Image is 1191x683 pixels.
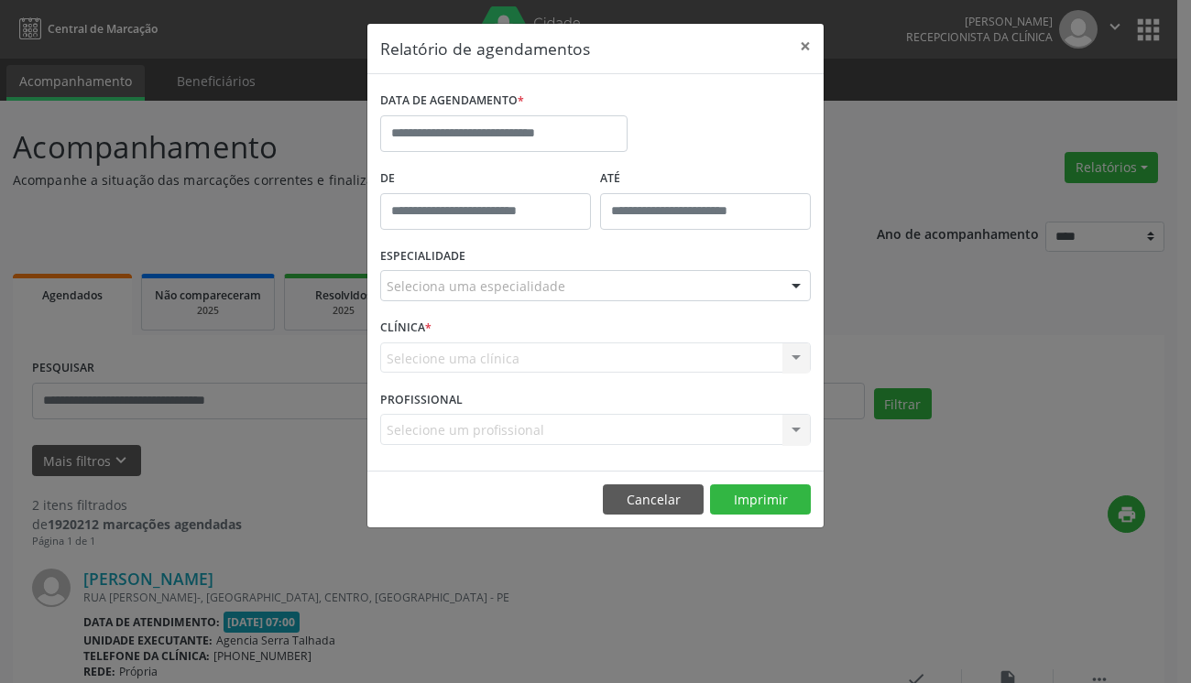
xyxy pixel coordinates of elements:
label: DATA DE AGENDAMENTO [380,87,524,115]
button: Cancelar [603,484,704,515]
span: Seleciona uma especialidade [387,276,565,296]
button: Imprimir [710,484,811,515]
label: ESPECIALIDADE [380,243,465,271]
h5: Relatório de agendamentos [380,37,590,60]
label: ATÉ [600,165,811,193]
label: De [380,165,591,193]
label: PROFISSIONAL [380,385,463,414]
button: Close [787,24,824,69]
label: CLÍNICA [380,314,432,342]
